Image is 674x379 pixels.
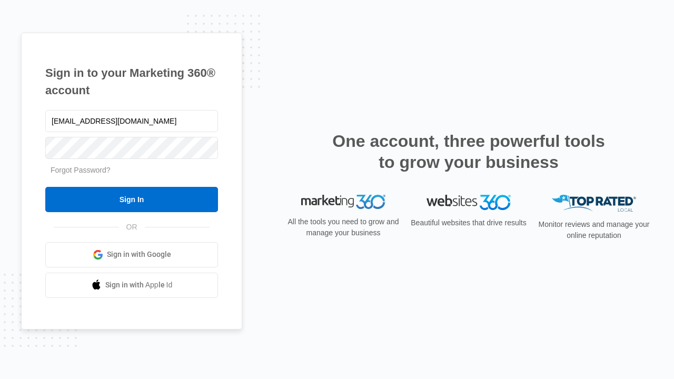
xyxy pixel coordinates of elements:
[552,195,636,212] img: Top Rated Local
[45,110,218,132] input: Email
[45,242,218,267] a: Sign in with Google
[105,280,173,291] span: Sign in with Apple Id
[301,195,385,210] img: Marketing 360
[329,131,608,173] h2: One account, three powerful tools to grow your business
[410,217,528,228] p: Beautiful websites that drive results
[45,187,218,212] input: Sign In
[51,166,111,174] a: Forgot Password?
[284,216,402,238] p: All the tools you need to grow and manage your business
[119,222,145,233] span: OR
[427,195,511,210] img: Websites 360
[45,273,218,298] a: Sign in with Apple Id
[535,219,653,241] p: Monitor reviews and manage your online reputation
[107,249,171,260] span: Sign in with Google
[45,64,218,99] h1: Sign in to your Marketing 360® account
